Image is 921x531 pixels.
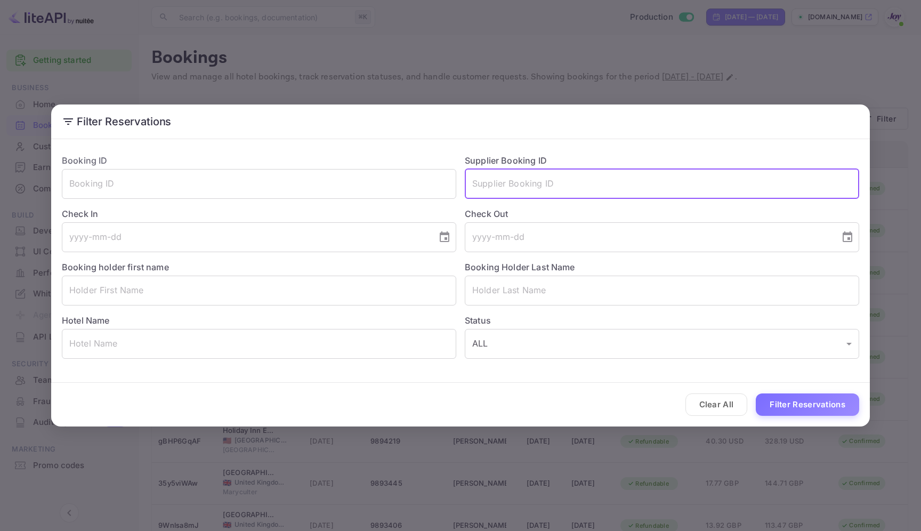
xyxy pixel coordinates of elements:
[62,276,456,305] input: Holder First Name
[62,315,110,326] label: Hotel Name
[465,276,859,305] input: Holder Last Name
[62,222,430,252] input: yyyy-mm-dd
[465,169,859,199] input: Supplier Booking ID
[465,314,859,327] label: Status
[465,207,859,220] label: Check Out
[756,393,859,416] button: Filter Reservations
[62,329,456,359] input: Hotel Name
[62,155,108,166] label: Booking ID
[62,262,169,272] label: Booking holder first name
[434,227,455,248] button: Choose date
[62,169,456,199] input: Booking ID
[62,207,456,220] label: Check In
[465,155,547,166] label: Supplier Booking ID
[837,227,858,248] button: Choose date
[685,393,748,416] button: Clear All
[465,262,575,272] label: Booking Holder Last Name
[465,329,859,359] div: ALL
[51,104,870,139] h2: Filter Reservations
[465,222,833,252] input: yyyy-mm-dd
